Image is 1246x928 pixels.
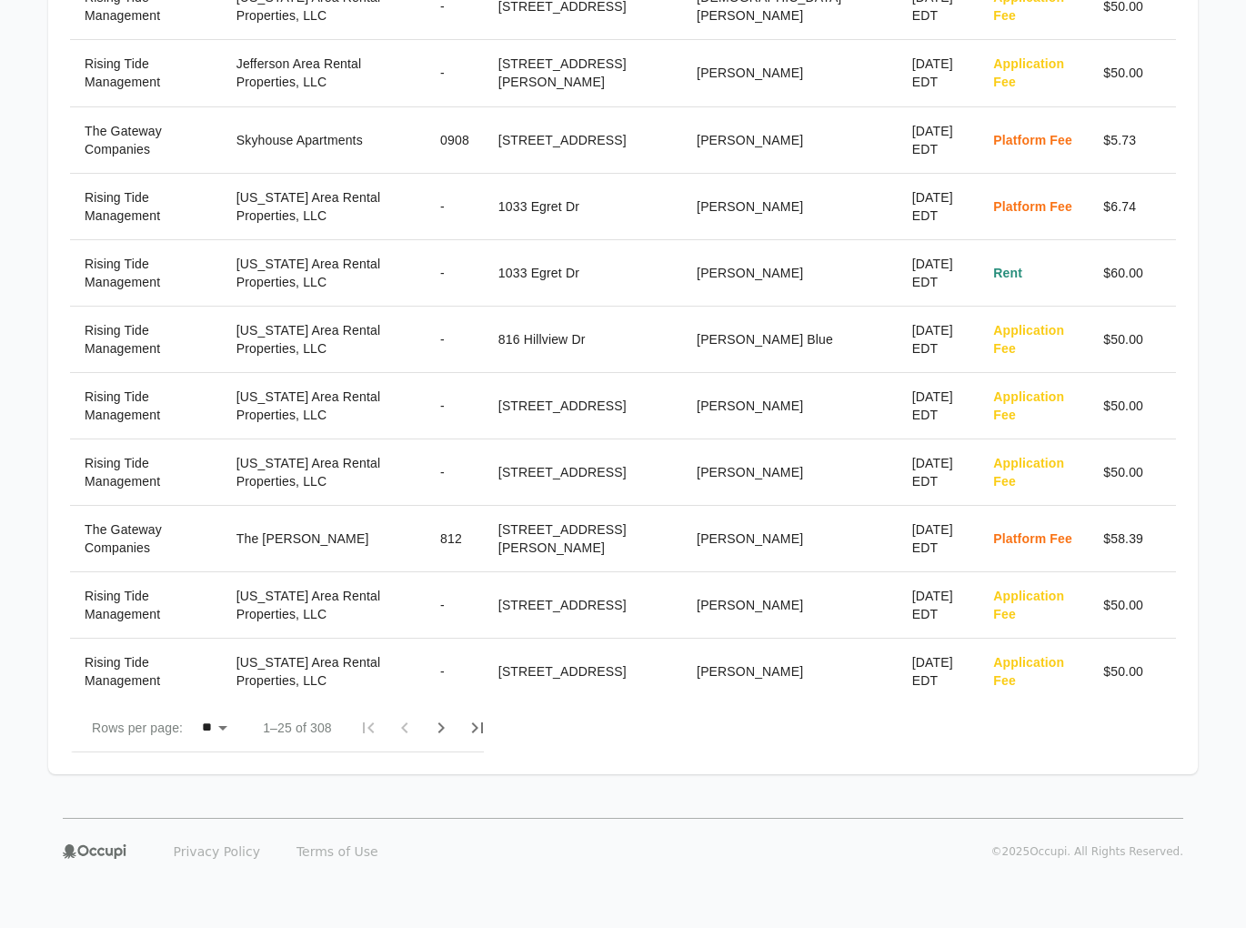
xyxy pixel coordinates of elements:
th: [US_STATE] Area Rental Properties, LLC [222,373,426,439]
th: [US_STATE] Area Rental Properties, LLC [222,439,426,506]
td: $6.74 [1089,174,1176,240]
th: [US_STATE] Area Rental Properties, LLC [222,572,426,639]
td: $50.00 [1089,307,1176,373]
th: [STREET_ADDRESS] [484,107,682,174]
th: Rising Tide Management [70,174,222,240]
a: Terms of Use [286,837,389,866]
td: $5.73 [1089,107,1176,174]
th: [DATE] EDT [898,174,980,240]
span: Application Fee [993,56,1064,89]
th: [PERSON_NAME] [682,439,898,506]
th: [PERSON_NAME] Blue [682,307,898,373]
th: Skyhouse Apartments [222,107,426,174]
th: [STREET_ADDRESS][PERSON_NAME] [484,40,682,106]
th: - [426,307,484,373]
th: - [426,240,484,307]
th: - [426,40,484,106]
th: [PERSON_NAME] [682,240,898,307]
th: - [426,174,484,240]
th: 816 Hillview Dr [484,307,682,373]
th: 1033 Egret Dr [484,174,682,240]
th: [US_STATE] Area Rental Properties, LLC [222,240,426,307]
span: Platform Fee [993,531,1072,546]
th: [US_STATE] Area Rental Properties, LLC [222,307,426,373]
span: Application Fee [993,456,1064,489]
td: $50.00 [1089,373,1176,439]
th: [DATE] EDT [898,240,980,307]
th: [PERSON_NAME] [682,174,898,240]
th: [STREET_ADDRESS] [484,439,682,506]
td: $58.39 [1089,506,1176,572]
th: [PERSON_NAME] [682,107,898,174]
th: [DATE] EDT [898,107,980,174]
select: rows per page [190,714,234,741]
th: The [PERSON_NAME] [222,506,426,572]
th: [PERSON_NAME] [682,506,898,572]
th: [DATE] EDT [898,307,980,373]
th: Jefferson Area Rental Properties, LLC [222,40,426,106]
th: [DATE] EDT [898,439,980,506]
th: [STREET_ADDRESS] [484,639,682,704]
th: - [426,572,484,639]
th: [US_STATE] Area Rental Properties, LLC [222,174,426,240]
span: Application Fee [993,655,1064,688]
span: Application Fee [993,323,1064,356]
th: Rising Tide Management [70,373,222,439]
th: [STREET_ADDRESS][PERSON_NAME] [484,506,682,572]
th: [DATE] EDT [898,506,980,572]
th: 1033 Egret Dr [484,240,682,307]
button: next page [423,710,459,746]
td: $50.00 [1089,572,1176,639]
th: [DATE] EDT [898,572,980,639]
th: Rising Tide Management [70,307,222,373]
td: $50.00 [1089,40,1176,106]
th: Rising Tide Management [70,40,222,106]
button: last page [459,710,496,746]
th: Rising Tide Management [70,439,222,506]
th: [PERSON_NAME] [682,572,898,639]
p: 1–25 of 308 [263,719,332,737]
th: 0908 [426,107,484,174]
span: Platform Fee [993,133,1072,147]
th: [PERSON_NAME] [682,639,898,704]
span: Application Fee [993,389,1064,422]
th: [STREET_ADDRESS] [484,373,682,439]
th: The Gateway Companies [70,107,222,174]
td: $50.00 [1089,639,1176,704]
p: © 2025 Occupi. All Rights Reserved. [991,844,1183,859]
th: Rising Tide Management [70,639,222,704]
span: Platform Fee [993,199,1072,214]
p: Rows per page: [92,719,183,737]
th: 812 [426,506,484,572]
th: Rising Tide Management [70,240,222,307]
span: Application Fee [993,589,1064,621]
span: Rent [993,266,1022,280]
th: The Gateway Companies [70,506,222,572]
th: [PERSON_NAME] [682,373,898,439]
th: [STREET_ADDRESS] [484,572,682,639]
th: - [426,373,484,439]
th: [DATE] EDT [898,373,980,439]
td: $50.00 [1089,439,1176,506]
td: $60.00 [1089,240,1176,307]
th: [US_STATE] Area Rental Properties, LLC [222,639,426,704]
th: - [426,639,484,704]
th: Rising Tide Management [70,572,222,639]
th: [DATE] EDT [898,639,980,704]
th: [DATE] EDT [898,40,980,106]
a: Privacy Policy [163,837,271,866]
th: [PERSON_NAME] [682,40,898,106]
th: - [426,439,484,506]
